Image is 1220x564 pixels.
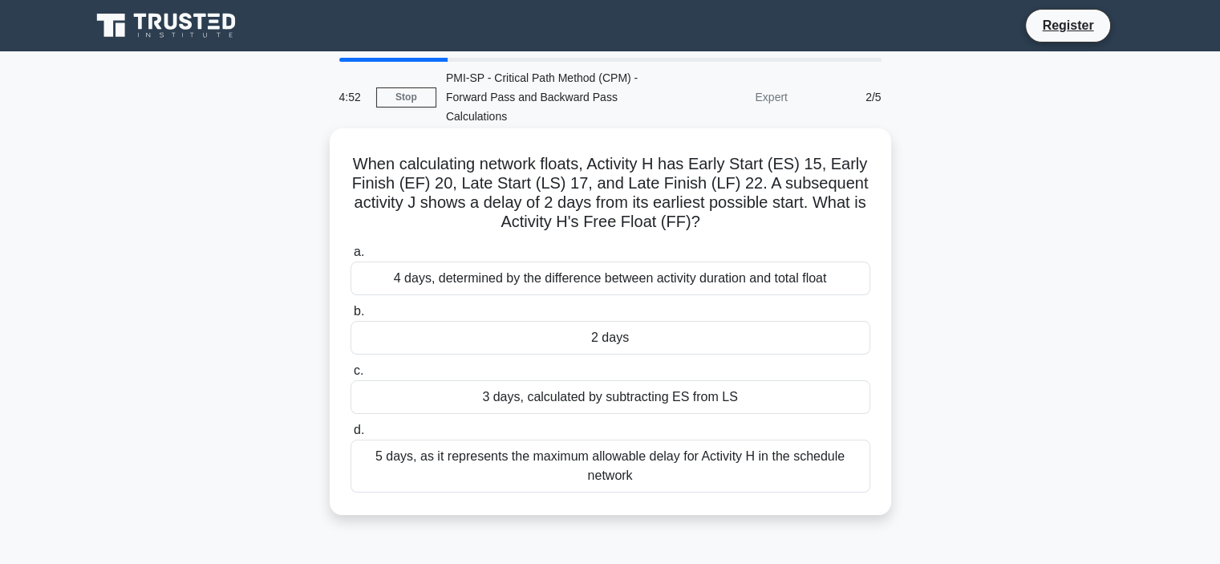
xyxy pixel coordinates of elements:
[354,304,364,318] span: b.
[351,321,870,355] div: 2 days
[351,380,870,414] div: 3 days, calculated by subtracting ES from LS
[1032,15,1103,35] a: Register
[354,245,364,258] span: a.
[797,81,891,113] div: 2/5
[354,423,364,436] span: d.
[376,87,436,108] a: Stop
[351,440,870,493] div: 5 days, as it represents the maximum allowable delay for Activity H in the schedule network
[354,363,363,377] span: c.
[657,81,797,113] div: Expert
[330,81,376,113] div: 4:52
[351,262,870,295] div: 4 days, determined by the difference between activity duration and total float
[436,62,657,132] div: PMI-SP - Critical Path Method (CPM) - Forward Pass and Backward Pass Calculations
[349,154,872,233] h5: When calculating network floats, Activity H has Early Start (ES) 15, Early Finish (EF) 20, Late S...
